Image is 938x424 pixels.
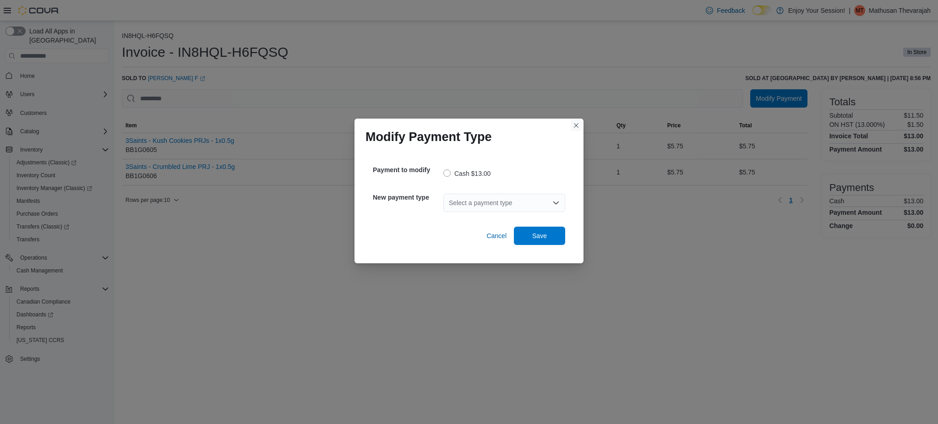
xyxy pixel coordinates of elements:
input: Accessible screen reader label [449,197,450,208]
h1: Modify Payment Type [365,130,492,144]
h5: Payment to modify [373,161,442,179]
span: Save [532,231,547,240]
button: Cancel [483,227,510,245]
button: Open list of options [552,199,560,207]
button: Closes this modal window [571,120,582,131]
button: Save [514,227,565,245]
span: Cancel [486,231,507,240]
label: Cash $13.00 [443,168,491,179]
h5: New payment type [373,188,442,207]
